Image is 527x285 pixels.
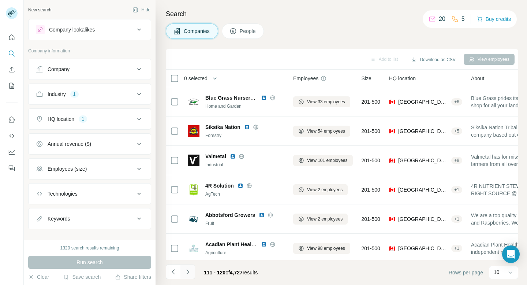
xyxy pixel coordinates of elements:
span: [GEOGRAPHIC_DATA], [GEOGRAPHIC_DATA] [398,157,448,164]
span: 201-500 [362,157,380,164]
span: 🇨🇦 [389,98,395,106]
span: Rows per page [449,269,483,276]
button: Enrich CSV [6,63,18,76]
div: 1320 search results remaining [60,245,119,251]
div: Fruit [205,220,284,227]
div: 1 [79,116,87,122]
span: Size [362,75,371,82]
button: Annual revenue ($) [29,135,151,153]
div: Technologies [48,190,78,197]
span: 4,727 [230,270,243,275]
span: View 101 employees [307,157,348,164]
div: Keywords [48,215,70,222]
span: 🇨🇦 [389,157,395,164]
button: Share filters [115,273,151,281]
span: 201-500 [362,127,380,135]
span: 111 - 120 [204,270,225,275]
button: Download as CSV [406,54,460,65]
img: Logo of Valmetal [188,155,199,166]
button: View 33 employees [293,96,350,107]
button: HQ location1 [29,110,151,128]
div: + 1 [451,186,462,193]
div: Home and Garden [205,103,284,110]
span: View 33 employees [307,99,345,105]
span: Blue Grass Nursery Sod AND [GEOGRAPHIC_DATA] [205,95,333,101]
p: Company information [28,48,151,54]
div: New search [28,7,51,13]
button: Industry1 [29,85,151,103]
span: Abbotsford Growers [205,211,255,219]
p: 5 [461,15,465,23]
span: results [204,270,258,275]
img: LinkedIn logo [230,153,236,159]
div: + 5 [451,128,462,134]
button: Keywords [29,210,151,227]
img: Logo of Acadian Plant HealthTM [188,243,199,254]
img: LinkedIn logo [259,212,265,218]
div: Company lookalikes [49,26,95,33]
div: Forestry [205,132,284,139]
div: + 1 [451,245,462,252]
span: Employees [293,75,318,82]
span: 0 selected [184,75,208,82]
div: Industry [48,90,66,98]
button: View 101 employees [293,155,353,166]
button: Dashboard [6,145,18,159]
button: View 2 employees [293,214,348,225]
span: HQ location [389,75,416,82]
div: Open Intercom Messenger [502,245,520,263]
button: View 2 employees [293,184,348,195]
div: 1 [70,91,79,97]
img: Logo of Blue Grass Nursery Sod AND Garden Centre [188,96,199,108]
span: [GEOGRAPHIC_DATA], [GEOGRAPHIC_DATA] [398,245,448,252]
span: 🇨🇦 [389,127,395,135]
span: [GEOGRAPHIC_DATA] [398,215,448,223]
span: 4R Solution [205,182,234,189]
div: HQ location [48,115,74,123]
span: [GEOGRAPHIC_DATA], [GEOGRAPHIC_DATA] [398,98,448,106]
button: Navigate to next page [180,264,195,279]
span: 201-500 [362,245,380,252]
button: View 98 employees [293,243,350,254]
button: Hide [127,4,156,15]
span: 🇨🇦 [389,215,395,223]
span: View 98 employees [307,245,345,252]
span: View 54 employees [307,128,345,134]
img: Logo of 4R Solution [188,184,199,196]
button: Employees (size) [29,160,151,178]
button: Use Surfe API [6,129,18,142]
p: 20 [439,15,445,23]
span: View 2 employees [307,186,343,193]
div: + 6 [451,99,462,105]
img: LinkedIn logo [238,183,243,189]
div: + 1 [451,216,462,222]
span: 🇨🇦 [389,245,395,252]
div: Agriculture [205,249,284,256]
div: Industrial [205,162,284,168]
span: [GEOGRAPHIC_DATA], [GEOGRAPHIC_DATA] [398,127,448,135]
span: 201-500 [362,186,380,193]
button: Save search [63,273,101,281]
span: of [225,270,230,275]
span: Valmetal [205,153,226,160]
button: Company [29,60,151,78]
button: Navigate to previous page [166,264,180,279]
span: 201-500 [362,215,380,223]
span: 201-500 [362,98,380,106]
div: AgTech [205,191,284,197]
button: Technologies [29,185,151,203]
img: LinkedIn logo [244,124,250,130]
img: LinkedIn logo [261,95,267,101]
span: Companies [184,27,210,35]
img: LinkedIn logo [261,241,267,247]
button: My lists [6,79,18,92]
div: Annual revenue ($) [48,140,91,148]
button: Use Surfe on LinkedIn [6,113,18,126]
p: 10 [494,269,500,276]
button: Clear [28,273,49,281]
span: About [471,75,485,82]
span: Acadian Plant HealthTM [205,241,263,247]
img: Logo of Siksika Nation [188,125,199,137]
div: Employees (size) [48,165,87,173]
button: Buy credits [477,14,511,24]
